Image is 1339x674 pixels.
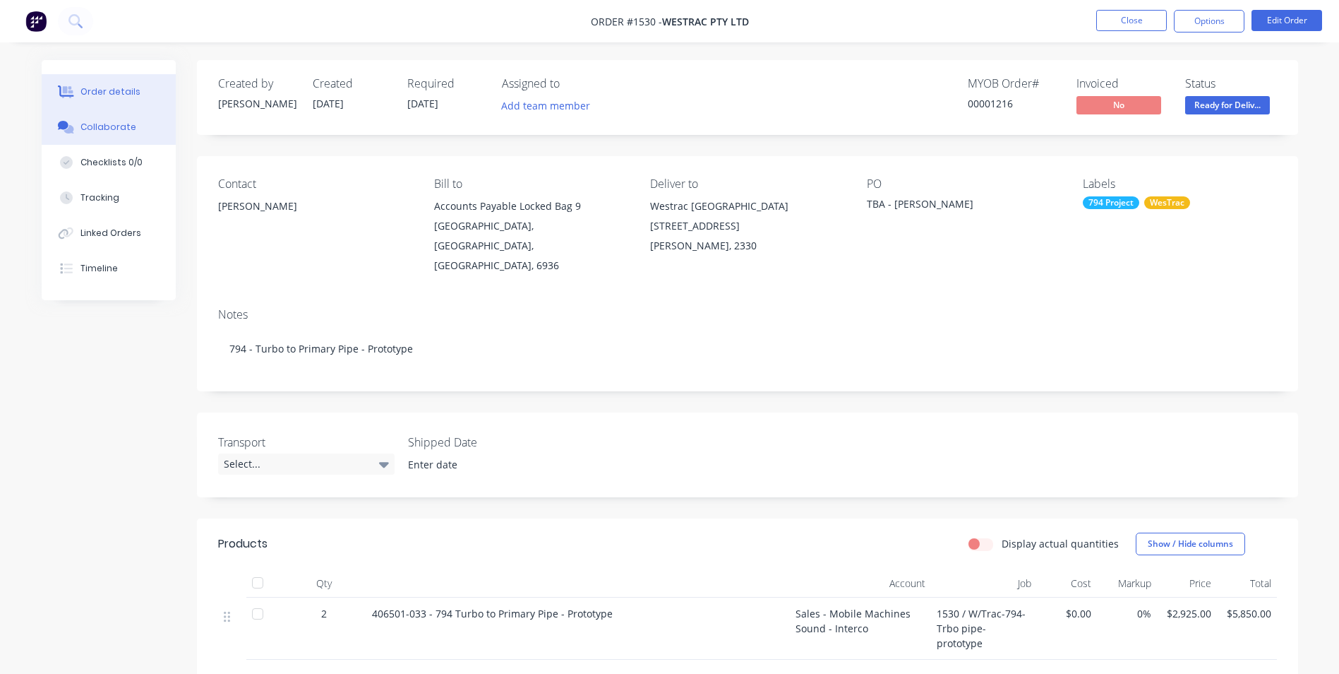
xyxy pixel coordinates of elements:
div: 794 - Turbo to Primary Pipe - Prototype [218,327,1277,370]
label: Transport [218,434,395,451]
div: 00001216 [968,96,1059,111]
span: 2 [321,606,327,621]
div: Westrac [GEOGRAPHIC_DATA] [STREET_ADDRESS] [650,196,843,236]
div: Westrac [GEOGRAPHIC_DATA] [STREET_ADDRESS][PERSON_NAME], 2330 [650,196,843,256]
div: [PERSON_NAME] [218,196,412,216]
span: Ready for Deliv... [1185,96,1270,114]
div: PO [867,177,1060,191]
div: [PERSON_NAME] [218,96,296,111]
label: Display actual quantities [1002,536,1119,551]
div: Sales - Mobile Machines Sound - Interco [790,598,931,660]
button: Add team member [502,96,598,115]
div: Created [313,77,390,90]
div: Select... [218,454,395,475]
div: Bill to [434,177,628,191]
div: Contact [218,177,412,191]
button: Collaborate [42,110,176,145]
span: Order #1530 - [591,15,662,28]
div: MYOB Order # [968,77,1059,90]
div: Products [218,536,268,552]
img: Factory [25,11,47,32]
div: TBA - [PERSON_NAME] [867,196,1043,216]
div: [GEOGRAPHIC_DATA], [GEOGRAPHIC_DATA], [GEOGRAPHIC_DATA], 6936 [434,216,628,276]
div: [PERSON_NAME] [218,196,412,242]
div: Accounts Payable Locked Bag 9[GEOGRAPHIC_DATA], [GEOGRAPHIC_DATA], [GEOGRAPHIC_DATA], 6936 [434,196,628,276]
div: Status [1185,77,1277,90]
span: No [1076,96,1161,114]
div: Account [790,569,931,598]
div: Tracking [80,191,119,204]
div: Labels [1083,177,1276,191]
button: Show / Hide columns [1136,533,1245,555]
div: Collaborate [80,121,136,134]
button: Edit Order [1251,10,1322,31]
div: 1530 / W/Trac-794-Trbo pipe-prototype [931,598,1037,660]
button: Linked Orders [42,215,176,251]
span: 0% [1103,606,1151,621]
button: Order details [42,74,176,110]
div: Created by [218,77,296,90]
div: Timeline [80,262,118,275]
div: Assigned to [502,77,643,90]
div: Required [407,77,485,90]
div: Total [1217,569,1277,598]
span: [DATE] [313,97,344,110]
input: Enter date [398,454,574,475]
span: $5,850.00 [1223,606,1271,621]
div: Order details [80,85,140,98]
button: Checklists 0/0 [42,145,176,180]
div: Checklists 0/0 [80,156,143,169]
div: Deliver to [650,177,843,191]
div: [PERSON_NAME], 2330 [650,236,843,256]
div: Cost [1037,569,1097,598]
span: $0.00 [1043,606,1091,621]
button: Add team member [493,96,597,115]
button: Tracking [42,180,176,215]
button: Options [1174,10,1244,32]
span: WesTrac Pty Ltd [662,15,749,28]
button: Close [1096,10,1167,31]
span: [DATE] [407,97,438,110]
div: Invoiced [1076,77,1168,90]
div: Notes [218,308,1277,321]
div: Job [931,569,1037,598]
div: Price [1157,569,1217,598]
div: Linked Orders [80,227,141,240]
div: 794 Project [1083,196,1139,209]
button: Ready for Deliv... [1185,96,1270,117]
button: Timeline [42,251,176,286]
div: WesTrac [1144,196,1190,209]
div: Markup [1097,569,1157,598]
span: $2,925.00 [1163,606,1211,621]
div: Qty [282,569,366,598]
div: Accounts Payable Locked Bag 9 [434,196,628,216]
label: Shipped Date [408,434,584,451]
span: 406501-033 - 794 Turbo to Primary Pipe - Prototype [372,607,613,620]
